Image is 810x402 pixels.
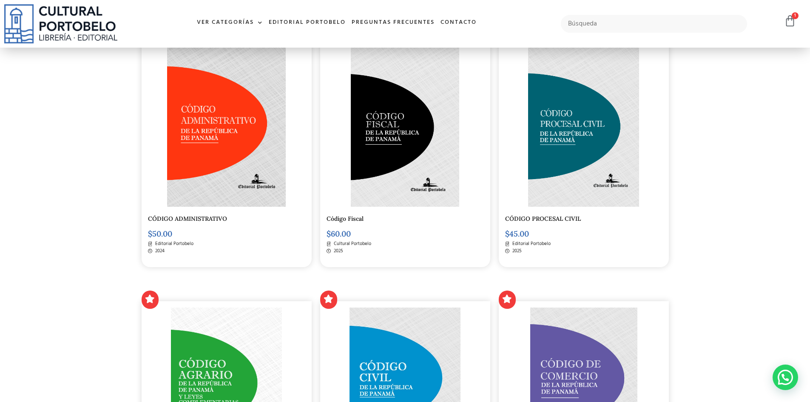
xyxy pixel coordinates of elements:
span: Cultural Portobelo [332,240,371,248]
bdi: 45.00 [505,229,529,239]
img: CODIGO 05 PORTADA ADMINISTRATIVO _Mesa de trabajo 1-01 [167,46,286,207]
img: CD-000-PORTADA-CODIGO-FISCAL [351,46,459,207]
span: $ [505,229,509,239]
a: 1 [784,15,796,27]
a: Preguntas frecuentes [349,14,438,32]
bdi: 60.00 [327,229,351,239]
span: 2024 [153,248,165,255]
img: CODIGO 00 PORTADA PROCESAL CIVIL _Mesa de trabajo 1 [528,46,639,207]
a: Contacto [438,14,480,32]
span: Editorial Portobelo [510,240,551,248]
a: Editorial Portobelo [266,14,349,32]
span: Editorial Portobelo [153,240,193,248]
a: CÓDIGO ADMINISTRATIVO [148,215,227,222]
a: Ver Categorías [194,14,266,32]
span: 2025 [510,248,522,255]
span: 1 [792,12,799,19]
a: CÓDIGO PROCESAL CIVIL [505,215,581,222]
input: Búsqueda [561,15,747,33]
span: $ [327,229,331,239]
span: 2025 [332,248,343,255]
a: Código Fiscal [327,215,364,222]
span: $ [148,229,152,239]
bdi: 50.00 [148,229,172,239]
